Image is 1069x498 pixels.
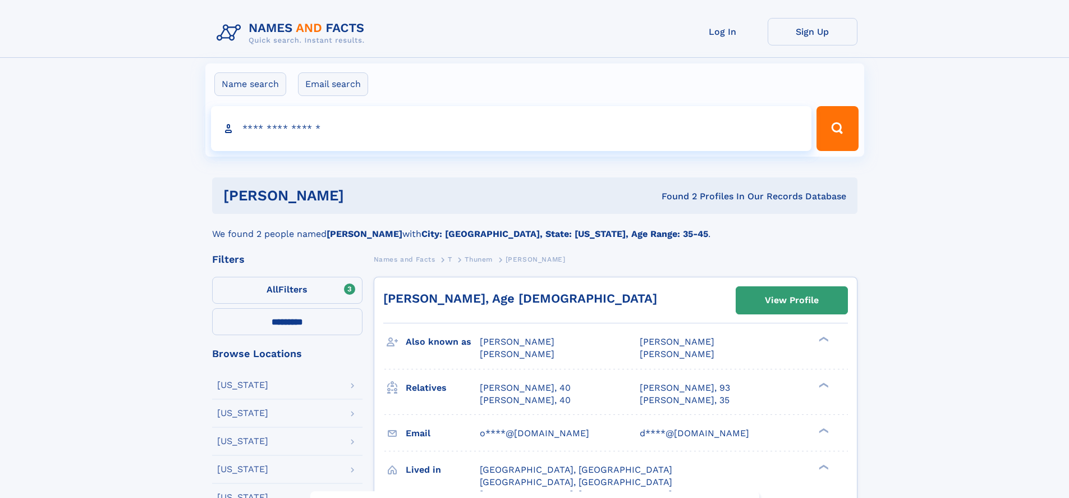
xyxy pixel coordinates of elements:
[465,252,493,266] a: Thunem
[212,214,857,241] div: We found 2 people named with .
[480,477,672,487] span: [GEOGRAPHIC_DATA], [GEOGRAPHIC_DATA]
[212,18,374,48] img: Logo Names and Facts
[640,382,730,394] a: [PERSON_NAME], 93
[214,72,286,96] label: Name search
[480,349,554,359] span: [PERSON_NAME]
[406,378,480,398] h3: Relatives
[506,255,566,263] span: [PERSON_NAME]
[212,349,363,359] div: Browse Locations
[327,229,402,239] b: [PERSON_NAME]
[217,465,268,474] div: [US_STATE]
[448,255,452,263] span: T
[212,254,363,264] div: Filters
[223,189,503,203] h1: [PERSON_NAME]
[374,252,435,266] a: Names and Facts
[768,18,857,45] a: Sign Up
[212,277,363,304] label: Filters
[480,336,554,347] span: [PERSON_NAME]
[816,427,829,434] div: ❯
[406,332,480,351] h3: Also known as
[448,252,452,266] a: T
[406,424,480,443] h3: Email
[503,190,846,203] div: Found 2 Profiles In Our Records Database
[406,460,480,479] h3: Lived in
[640,336,714,347] span: [PERSON_NAME]
[480,382,571,394] a: [PERSON_NAME], 40
[765,287,819,313] div: View Profile
[298,72,368,96] label: Email search
[217,409,268,418] div: [US_STATE]
[640,394,730,406] a: [PERSON_NAME], 35
[383,291,657,305] a: [PERSON_NAME], Age [DEMOGRAPHIC_DATA]
[816,463,829,470] div: ❯
[480,394,571,406] a: [PERSON_NAME], 40
[640,349,714,359] span: [PERSON_NAME]
[678,18,768,45] a: Log In
[465,255,493,263] span: Thunem
[816,106,858,151] button: Search Button
[816,381,829,389] div: ❯
[421,229,708,239] b: City: [GEOGRAPHIC_DATA], State: [US_STATE], Age Range: 35-45
[816,336,829,343] div: ❯
[217,437,268,446] div: [US_STATE]
[736,287,847,314] a: View Profile
[267,284,278,295] span: All
[217,381,268,390] div: [US_STATE]
[480,464,672,475] span: [GEOGRAPHIC_DATA], [GEOGRAPHIC_DATA]
[211,106,812,151] input: search input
